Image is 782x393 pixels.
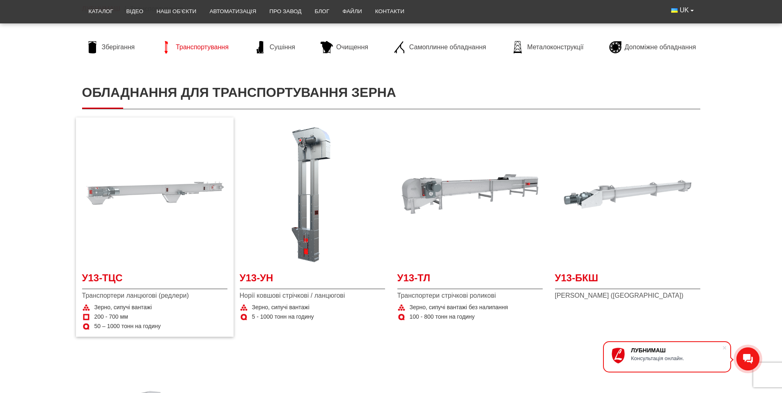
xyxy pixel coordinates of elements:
[94,313,128,321] span: 200 - 700 мм
[410,303,508,312] span: Зерно, сипучі вантажі без налипання
[203,2,263,21] a: Автоматизація
[240,271,385,290] a: У13-УН
[102,43,135,52] span: Зберігання
[369,2,411,21] a: Контакти
[252,303,310,312] span: Зерно, сипучі вантажі
[316,41,372,53] a: Очищення
[82,41,139,53] a: Зберігання
[336,2,369,21] a: Файли
[94,303,152,312] span: Зерно, сипучі вантажі
[555,271,700,290] a: У13-БКШ
[94,322,161,331] span: 50 – 1000 тонн на годину
[631,347,722,354] div: ЛУБНИМАШ
[240,291,385,300] span: Норії ковшові стрічкові / ланцюгові
[507,41,587,53] a: Металоконструкції
[671,8,678,13] img: Українська
[270,43,295,52] span: Сушіння
[82,291,227,300] span: Транспортери ланцюгові (редлери)
[397,271,543,290] a: У13-ТЛ
[390,41,490,53] a: Самоплинне обладнання
[250,41,299,53] a: Сушіння
[665,2,700,18] button: UK
[176,43,229,52] span: Транспортування
[625,43,696,52] span: Допоміжне обладнання
[120,2,150,21] a: Відео
[527,43,583,52] span: Металоконструкції
[397,291,543,300] span: Транспортери стрічкові роликові
[82,271,227,290] a: У13-ТЦС
[555,291,700,300] span: [PERSON_NAME] ([GEOGRAPHIC_DATA])
[680,6,689,15] span: UK
[82,2,120,21] a: Каталог
[605,41,700,53] a: Допоміжне обладнання
[263,2,308,21] a: Про завод
[82,76,700,109] h1: Обладнання для транспортування зерна
[308,2,336,21] a: Блог
[409,43,486,52] span: Самоплинне обладнання
[336,43,368,52] span: Очищення
[410,313,475,321] span: 100 - 800 тонн на годину
[252,313,314,321] span: 5 - 1000 тонн на годину
[150,2,203,21] a: Наші об’єкти
[156,41,233,53] a: Транспортування
[631,355,722,361] div: Консультація онлайн.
